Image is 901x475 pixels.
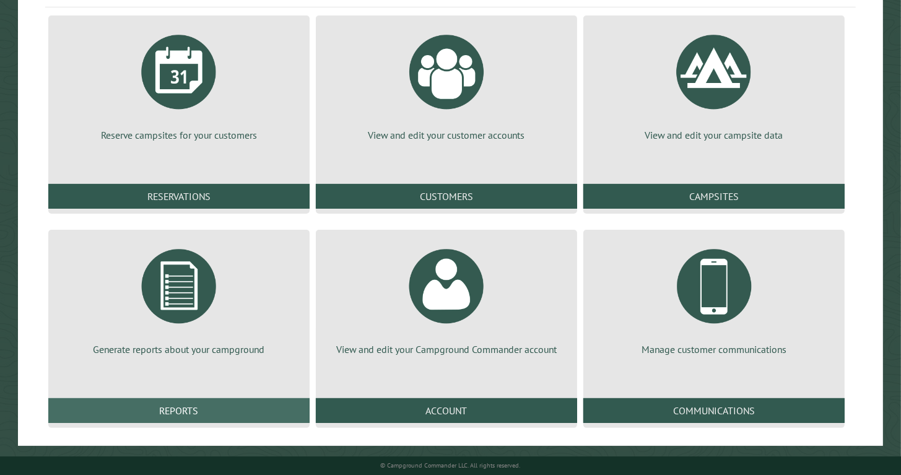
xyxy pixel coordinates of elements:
[598,128,830,142] p: View and edit your campsite data
[331,342,562,356] p: View and edit your Campground Commander account
[331,25,562,142] a: View and edit your customer accounts
[583,398,845,423] a: Communications
[316,398,577,423] a: Account
[63,342,295,356] p: Generate reports about your campground
[331,240,562,356] a: View and edit your Campground Commander account
[316,184,577,209] a: Customers
[63,240,295,356] a: Generate reports about your campground
[598,342,830,356] p: Manage customer communications
[48,398,310,423] a: Reports
[48,184,310,209] a: Reservations
[380,461,520,469] small: © Campground Commander LLC. All rights reserved.
[583,184,845,209] a: Campsites
[331,128,562,142] p: View and edit your customer accounts
[598,240,830,356] a: Manage customer communications
[598,25,830,142] a: View and edit your campsite data
[63,128,295,142] p: Reserve campsites for your customers
[63,25,295,142] a: Reserve campsites for your customers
